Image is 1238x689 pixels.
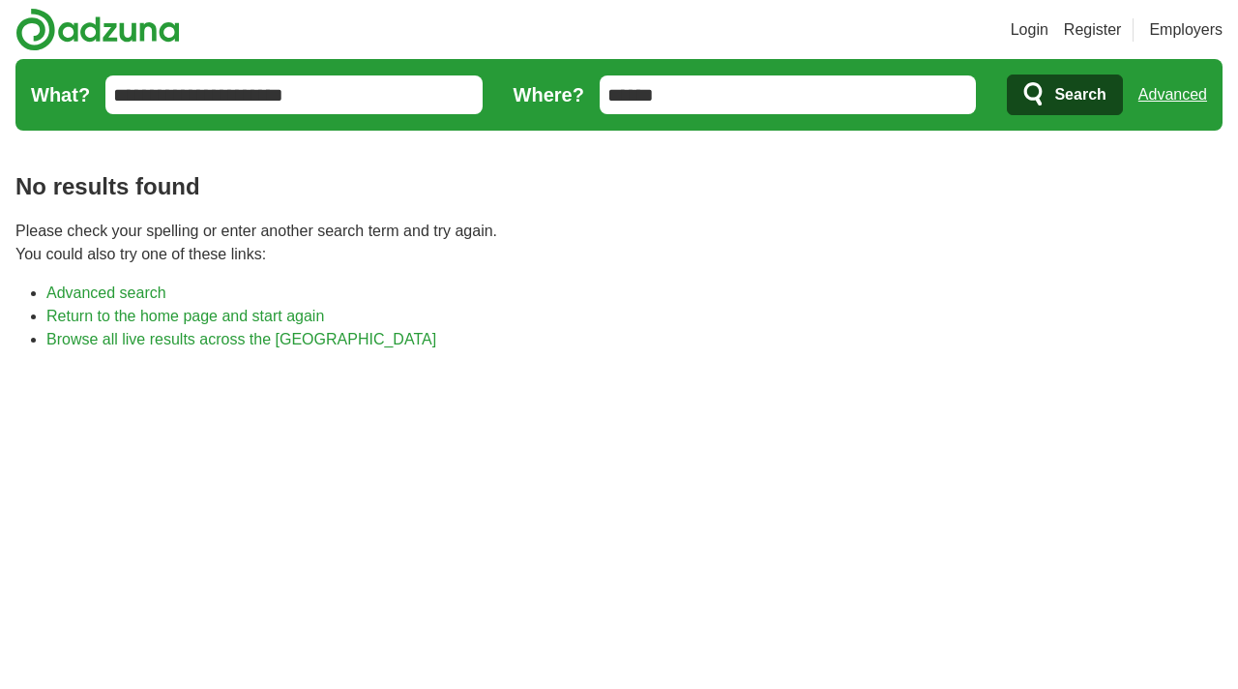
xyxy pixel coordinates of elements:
a: Return to the home page and start again [46,308,324,324]
a: Employers [1149,18,1223,42]
a: Advanced search [46,285,166,301]
a: Browse all live results across the [GEOGRAPHIC_DATA] [46,331,436,347]
label: What? [31,80,90,109]
h1: No results found [15,169,1223,204]
span: Search [1054,75,1105,114]
a: Register [1064,18,1122,42]
a: Login [1011,18,1048,42]
p: Please check your spelling or enter another search term and try again. You could also try one of ... [15,220,1223,266]
label: Where? [514,80,584,109]
button: Search [1007,75,1122,115]
img: Adzuna logo [15,8,180,51]
a: Advanced [1138,75,1207,114]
